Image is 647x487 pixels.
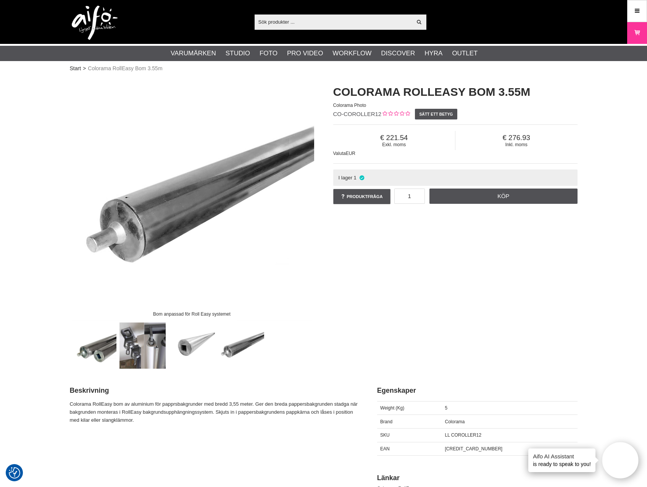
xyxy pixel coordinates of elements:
[70,323,116,369] img: Colorama RollEasy Bom för papper 3,55m
[338,175,352,181] span: I lager
[377,386,578,395] h2: Egenskaper
[9,466,20,480] button: Samtyckesinställningar
[445,432,482,438] span: LL COROLLER12
[333,151,346,156] span: Valuta
[147,307,237,321] div: Bom anpassad för Roll Easy systemet
[354,175,357,181] span: 1
[380,419,392,424] span: Brand
[260,48,278,58] a: Foto
[415,109,457,119] a: Sätt ett betyg
[455,134,578,142] span: 276.93
[83,65,86,73] span: >
[70,76,314,321] img: Colorama RollEasy Bom för papper 3,55m
[255,16,412,27] input: Sök produkter ...
[333,111,382,117] span: CO-COROLLER12
[333,189,390,204] a: Produktfråga
[218,323,264,369] img: Bom anpassad för Roll Easy systemet
[287,48,323,58] a: Pro Video
[380,405,404,411] span: Weight (Kg)
[455,142,578,147] span: Inkl. moms
[346,151,355,156] span: EUR
[533,452,591,460] h4: Aifo AI Assistant
[381,110,410,118] div: Kundbetyg: 0
[70,400,358,424] p: Colorama RollEasy bom av aluminium för papprsbakgrunder med bredd 3,55 meter. Ger den breda pappe...
[380,432,390,438] span: SKU
[70,386,358,395] h2: Beskrivning
[424,48,442,58] a: Hyra
[380,446,390,452] span: EAN
[333,103,366,108] span: Colorama Photo
[171,48,216,58] a: Varumärken
[445,446,503,452] span: [CREDIT_CARD_NUMBER]
[358,175,365,181] i: I lager
[70,76,314,321] a: Bom anpassad för Roll Easy systemet
[445,419,465,424] span: Colorama
[70,65,81,73] a: Start
[88,65,162,73] span: Colorama RollEasy Bom 3.55m
[429,189,578,204] a: Köp
[169,323,215,369] img: Bom som ger den 3,55m breda fonden stadga
[72,6,118,40] img: logo.png
[528,448,595,472] div: is ready to speak to you!
[445,405,448,411] span: 5
[333,84,578,100] h1: Colorama RollEasy Bom 3.55m
[119,323,166,369] img: Lås fast rullen mot bommem med kil eller klämma
[226,48,250,58] a: Studio
[332,48,371,58] a: Workflow
[9,467,20,479] img: Revisit consent button
[377,473,578,483] h2: Länkar
[452,48,478,58] a: Outlet
[333,134,455,142] span: 221.54
[381,48,415,58] a: Discover
[333,142,455,147] span: Exkl. moms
